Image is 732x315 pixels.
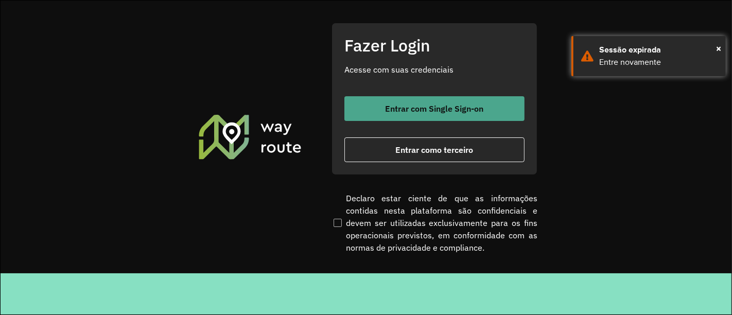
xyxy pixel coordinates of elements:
[716,41,721,56] span: ×
[599,44,718,56] div: Sessão expirada
[344,96,525,121] button: button
[344,63,525,76] p: Acesse com suas credenciais
[716,41,721,56] button: Close
[344,137,525,162] button: button
[396,146,474,154] span: Entrar como terceiro
[197,113,303,161] img: Roteirizador AmbevTech
[332,192,537,254] label: Declaro estar ciente de que as informações contidas nesta plataforma são confidenciais e devem se...
[344,36,525,55] h2: Fazer Login
[386,104,484,113] span: Entrar com Single Sign-on
[599,56,718,68] div: Entre novamente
